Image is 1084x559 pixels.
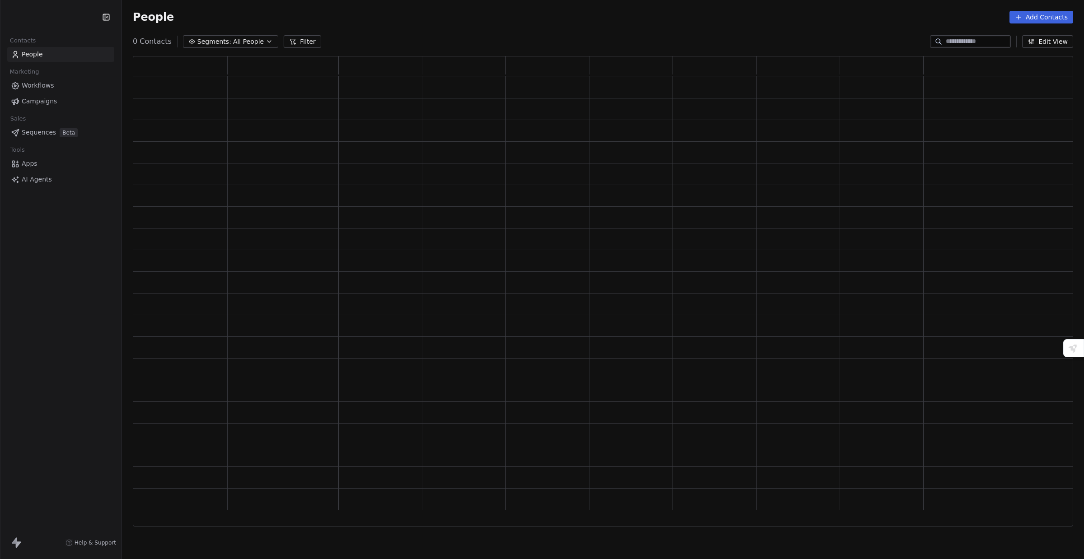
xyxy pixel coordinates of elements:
[22,128,56,137] span: Sequences
[22,50,43,59] span: People
[197,37,231,47] span: Segments:
[6,112,30,126] span: Sales
[233,37,264,47] span: All People
[7,94,114,109] a: Campaigns
[7,125,114,140] a: SequencesBeta
[22,175,52,184] span: AI Agents
[1022,35,1073,48] button: Edit View
[6,65,43,79] span: Marketing
[7,172,114,187] a: AI Agents
[7,47,114,62] a: People
[22,97,57,106] span: Campaigns
[75,539,116,546] span: Help & Support
[133,36,172,47] span: 0 Contacts
[7,78,114,93] a: Workflows
[133,10,174,24] span: People
[22,159,37,168] span: Apps
[284,35,321,48] button: Filter
[1009,11,1073,23] button: Add Contacts
[6,34,40,47] span: Contacts
[22,81,54,90] span: Workflows
[60,128,78,137] span: Beta
[65,539,116,546] a: Help & Support
[6,143,28,157] span: Tools
[7,156,114,171] a: Apps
